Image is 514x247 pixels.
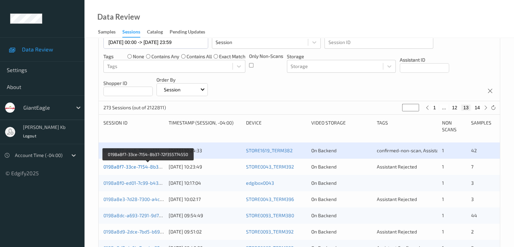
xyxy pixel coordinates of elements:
[311,228,372,235] div: On Backend
[151,53,179,60] label: contains any
[103,80,153,87] p: Shopper ID
[156,76,208,83] p: Order By
[377,164,417,170] span: Assistant Rejected
[442,196,444,202] span: 1
[103,180,194,186] a: 0198a8f0-ed01-7c99-b437-699acd7063bf
[311,163,372,170] div: On Backend
[246,148,293,153] a: STORE1619_TERM382
[170,28,205,37] div: Pending Updates
[442,180,444,186] span: 1
[311,147,372,154] div: On Backend
[311,212,372,219] div: On Backend
[471,180,473,186] span: 3
[103,229,196,234] a: 0198a8d9-2dce-7bd5-b696-8bcfaf8686b5
[287,53,396,60] p: Storage
[440,105,448,111] button: ...
[103,53,114,60] p: Tags
[246,212,294,218] a: STORE0093_TERM380
[246,119,307,133] div: Device
[377,119,437,133] div: Tags
[461,105,471,111] button: 13
[471,148,476,153] span: 42
[103,148,193,153] a: 0198a8f7-dea6-72cc-a131-4b27de890edf
[377,196,417,202] span: Assistant Rejected
[98,28,116,37] div: Samples
[98,27,122,37] a: Samples
[169,163,241,170] div: [DATE] 10:23:49
[442,229,444,234] span: 1
[471,119,495,133] div: Samples
[450,105,459,111] button: 12
[162,86,183,93] p: Session
[471,196,473,202] span: 3
[246,229,294,234] a: STORE0093_TERM392
[103,212,194,218] a: 0198a8dc-a693-7291-9d7c-76d2472b707c
[170,27,212,37] a: Pending Updates
[311,196,372,203] div: On Backend
[169,228,241,235] div: [DATE] 09:51:02
[169,147,241,154] div: [DATE] 10:24:33
[103,164,193,170] a: 0198a8f7-33ce-7154-8b37-72f355774550
[471,212,477,218] span: 44
[147,28,163,37] div: Catalog
[122,27,147,38] a: Sessions
[147,27,170,37] a: Catalog
[442,148,444,153] span: 1
[169,196,241,203] div: [DATE] 10:02:17
[103,104,166,111] p: 273 Sessions (out of 2122811)
[442,164,444,170] span: 1
[169,119,241,133] div: Timestamp (Session, -04:00)
[169,212,241,219] div: [DATE] 09:54:49
[97,14,140,20] div: Data Review
[246,164,294,170] a: STORE0043_TERM392
[246,180,274,186] a: edgibox0043
[377,229,417,234] span: Assistant Rejected
[122,28,140,38] div: Sessions
[400,57,449,63] p: Assistant ID
[103,119,164,133] div: Session ID
[133,53,144,60] label: none
[431,105,438,111] button: 1
[169,180,241,186] div: [DATE] 10:17:04
[471,229,473,234] span: 2
[187,53,212,60] label: contains all
[471,164,473,170] span: 7
[442,119,466,133] div: Non Scans
[472,105,482,111] button: 14
[311,180,372,186] div: On Backend
[311,119,372,133] div: Video Storage
[103,196,196,202] a: 0198a8e3-7d28-7300-a4cd-abd1bcd7063e
[219,53,245,60] label: exact match
[249,53,283,60] p: Only Non-Scans
[442,212,444,218] span: 1
[246,196,294,202] a: STORE0043_TERM396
